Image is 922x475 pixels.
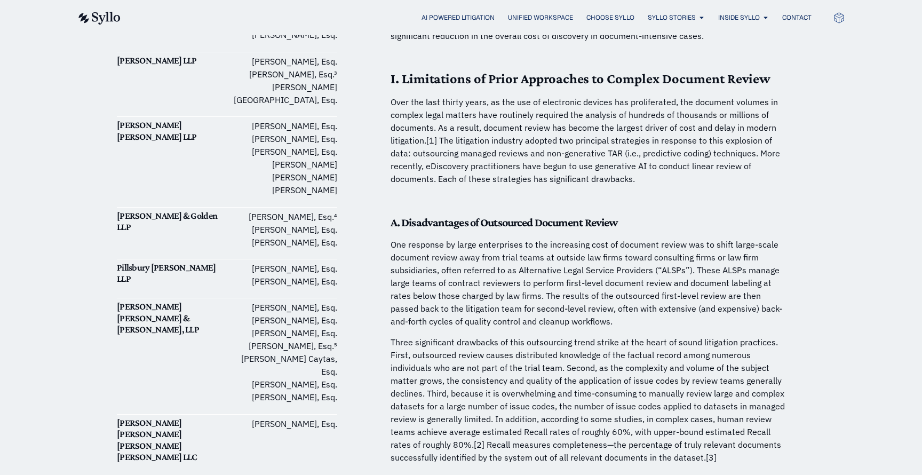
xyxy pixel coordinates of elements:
p: [PERSON_NAME], Esq. [PERSON_NAME], Esq. [PERSON_NAME], Esq. [PERSON_NAME] [PERSON_NAME] [PERSON_N... [227,120,337,196]
p: [PERSON_NAME], Esq. [227,417,337,430]
nav: Menu [142,13,812,23]
div: Menu Toggle [142,13,812,23]
h6: [PERSON_NAME] LLP [117,55,227,67]
a: Inside Syllo [718,13,760,22]
p: Over the last thirty years, as the use of electronic devices has proliferated, the document volum... [391,96,785,185]
strong: I. Limitations of Prior Approaches to Complex Document Review [391,71,771,86]
p: [PERSON_NAME], Esq.⁴ [PERSON_NAME], Esq. [PERSON_NAME], Esq. [227,210,337,249]
strong: A. Disadvantages of Outsourced Document Review [391,216,618,229]
h6: [PERSON_NAME] & Golden LLP [117,210,227,233]
a: Choose Syllo [586,13,634,22]
p: [PERSON_NAME], Esq. [PERSON_NAME], Esq.³ [PERSON_NAME][GEOGRAPHIC_DATA], Esq. [227,55,337,106]
h6: [PERSON_NAME] [PERSON_NAME] LLP [117,120,227,142]
p: One response by large enterprises to the increasing cost of document review was to shift large-sc... [391,238,785,328]
a: Syllo Stories [648,13,696,22]
h6: [PERSON_NAME] [PERSON_NAME] & [PERSON_NAME], LLP [117,301,227,336]
p: [PERSON_NAME], Esq. [PERSON_NAME], Esq. [227,262,337,288]
h6: [PERSON_NAME] [PERSON_NAME] [PERSON_NAME] [PERSON_NAME] LLC [117,417,227,463]
h6: Pillsbury [PERSON_NAME] LLP [117,262,227,285]
img: syllo [77,12,121,25]
p: Three significant drawbacks of this outsourcing trend strike at the heart of sound litigation pra... [391,336,785,464]
p: [PERSON_NAME], Esq. [PERSON_NAME], Esq. [PERSON_NAME], Esq. [PERSON_NAME], Esq.⁵ [PERSON_NAME] Ca... [227,301,337,403]
a: AI Powered Litigation [422,13,495,22]
a: Unified Workspace [508,13,573,22]
a: Contact [782,13,812,22]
